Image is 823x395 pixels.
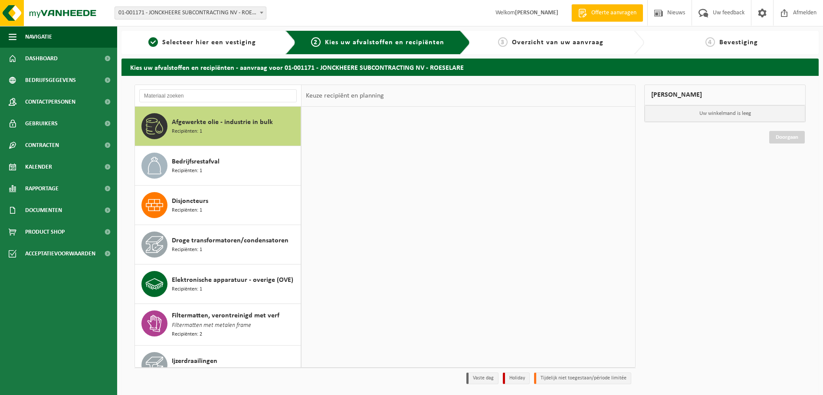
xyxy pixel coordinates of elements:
[115,7,266,20] span: 01-001171 - JONCKHEERE SUBCONTRACTING NV - ROESELARE
[25,156,52,178] span: Kalender
[25,134,59,156] span: Contracten
[172,275,293,285] span: Elektronische apparatuur - overige (OVE)
[135,186,301,225] button: Disjoncteurs Recipiënten: 1
[705,37,715,47] span: 4
[515,10,558,16] strong: [PERSON_NAME]
[498,37,508,47] span: 3
[172,330,202,339] span: Recipiënten: 2
[512,39,603,46] span: Overzicht van uw aanvraag
[172,285,202,294] span: Recipiënten: 1
[571,4,643,22] a: Offerte aanvragen
[135,264,301,304] button: Elektronische apparatuur - overige (OVE) Recipiënten: 1
[25,48,58,69] span: Dashboard
[466,372,498,384] li: Vaste dag
[121,59,819,75] h2: Kies uw afvalstoffen en recipiënten - aanvraag voor 01-001171 - JONCKHEERE SUBCONTRACTING NV - RO...
[172,321,251,330] span: Filtermatten met metalen frame
[172,366,202,375] span: Recipiënten: 1
[115,7,266,19] span: 01-001171 - JONCKHEERE SUBCONTRACTING NV - ROESELARE
[162,39,256,46] span: Selecteer hier een vestiging
[25,243,95,264] span: Acceptatievoorwaarden
[135,146,301,186] button: Bedrijfsrestafval Recipiënten: 1
[135,346,301,385] button: Ijzerdraailingen Recipiënten: 1
[172,167,202,175] span: Recipiënten: 1
[325,39,444,46] span: Kies uw afvalstoffen en recipiënten
[135,225,301,264] button: Droge transformatoren/condensatoren Recipiënten: 1
[589,9,639,17] span: Offerte aanvragen
[503,372,530,384] li: Holiday
[25,69,76,91] span: Bedrijfsgegevens
[645,105,805,122] p: Uw winkelmand is leeg
[172,246,202,254] span: Recipiënten: 1
[25,221,65,243] span: Product Shop
[139,89,297,102] input: Materiaal zoeken
[172,127,202,136] span: Recipiënten: 1
[25,26,52,48] span: Navigatie
[172,157,220,167] span: Bedrijfsrestafval
[172,356,217,366] span: Ijzerdraailingen
[25,199,62,221] span: Documenten
[534,372,631,384] li: Tijdelijk niet toegestaan/période limitée
[172,117,273,127] span: Afgewerkte olie - industrie in bulk
[25,91,75,113] span: Contactpersonen
[302,85,388,107] div: Keuze recipiënt en planning
[25,113,58,134] span: Gebruikers
[135,107,301,146] button: Afgewerkte olie - industrie in bulk Recipiënten: 1
[644,85,806,105] div: [PERSON_NAME]
[135,304,301,346] button: Filtermatten, verontreinigd met verf Filtermatten met metalen frame Recipiënten: 2
[719,39,758,46] span: Bevestiging
[172,310,279,321] span: Filtermatten, verontreinigd met verf
[25,178,59,199] span: Rapportage
[126,37,279,48] a: 1Selecteer hier een vestiging
[172,206,202,215] span: Recipiënten: 1
[172,196,208,206] span: Disjoncteurs
[172,235,289,246] span: Droge transformatoren/condensatoren
[148,37,158,47] span: 1
[769,131,805,144] a: Doorgaan
[311,37,321,47] span: 2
